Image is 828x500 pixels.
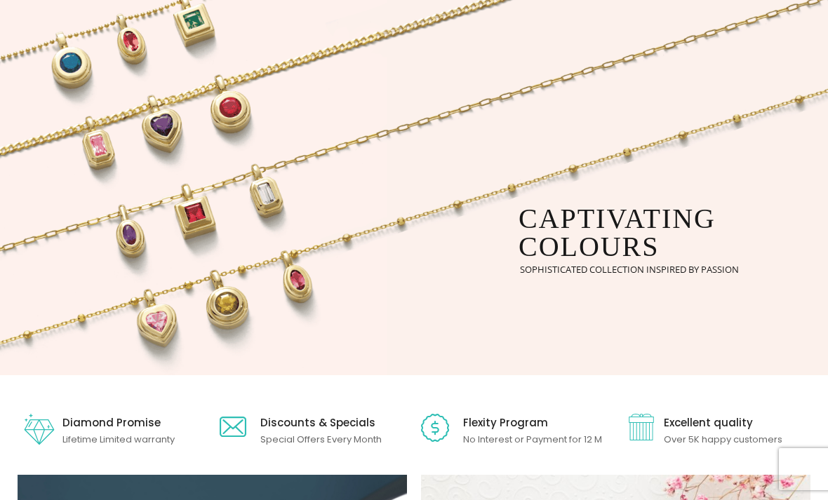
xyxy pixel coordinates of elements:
[260,432,382,448] p: Special Offers Every Month
[519,205,716,261] rs-layer: captivating colours
[463,415,548,430] a: Flexity Program
[664,432,782,448] p: Over 5K happy customers
[62,432,175,448] p: Lifetime Limited warranty
[62,415,161,430] a: Diamond Promise
[664,415,753,430] span: Excellent quality
[260,415,375,430] span: Discounts & Specials
[463,432,602,448] p: No Interest or Payment for 12 M
[520,265,739,274] rs-layer: sophisticated collection inspired by passion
